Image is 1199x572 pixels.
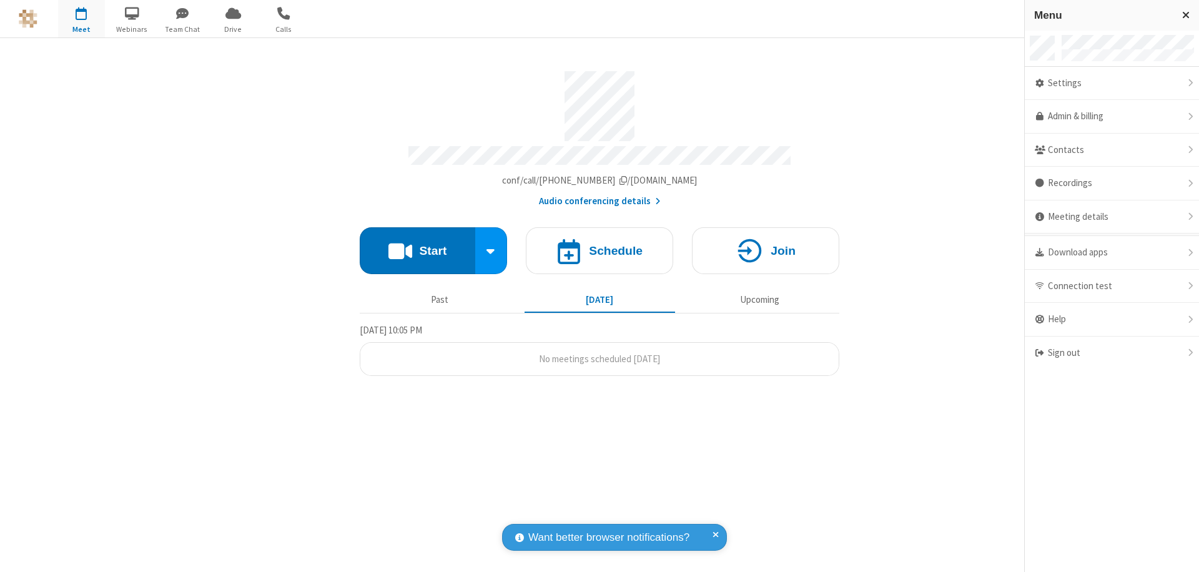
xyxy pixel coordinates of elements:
span: Meet [58,24,105,35]
h3: Menu [1034,9,1171,21]
div: Start conference options [475,227,508,274]
img: QA Selenium DO NOT DELETE OR CHANGE [19,9,37,28]
button: Past [365,288,515,312]
div: Download apps [1025,236,1199,270]
button: [DATE] [525,288,675,312]
h4: Schedule [589,245,643,257]
div: Sign out [1025,337,1199,370]
div: Settings [1025,67,1199,101]
button: Upcoming [684,288,835,312]
span: Copy my meeting room link [502,174,698,186]
span: Calls [260,24,307,35]
div: Recordings [1025,167,1199,200]
button: Audio conferencing details [539,194,661,209]
div: Contacts [1025,134,1199,167]
span: Drive [210,24,257,35]
button: Start [360,227,475,274]
span: Webinars [109,24,155,35]
a: Admin & billing [1025,100,1199,134]
button: Copy my meeting room linkCopy my meeting room link [502,174,698,188]
section: Today's Meetings [360,323,839,377]
h4: Start [419,245,447,257]
span: [DATE] 10:05 PM [360,324,422,336]
div: Help [1025,303,1199,337]
div: Meeting details [1025,200,1199,234]
button: Schedule [526,227,673,274]
h4: Join [771,245,796,257]
span: Team Chat [159,24,206,35]
span: Want better browser notifications? [528,530,689,546]
button: Join [692,227,839,274]
section: Account details [360,62,839,209]
div: Connection test [1025,270,1199,303]
span: No meetings scheduled [DATE] [539,353,660,365]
